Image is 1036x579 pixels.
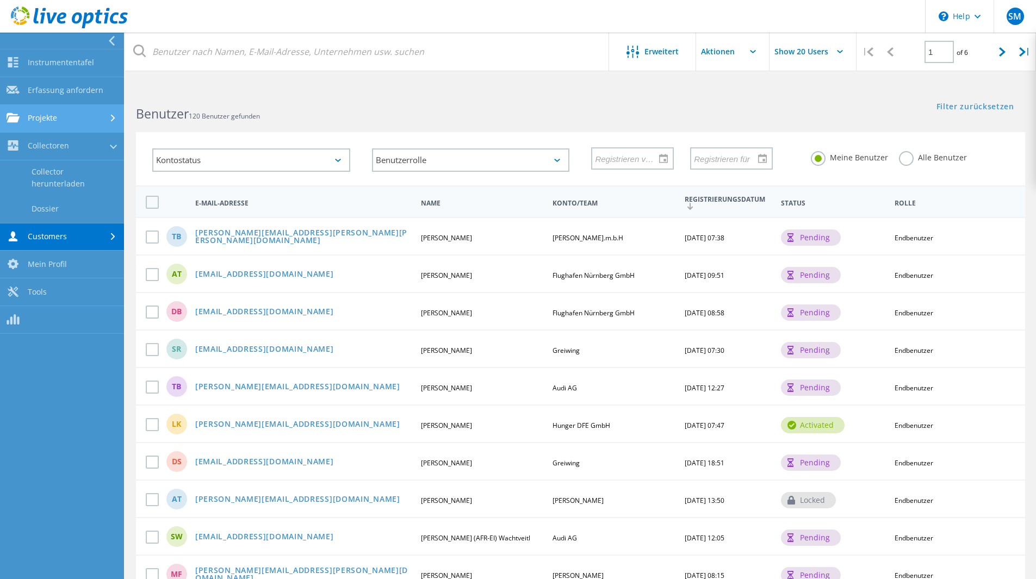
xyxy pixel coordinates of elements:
div: pending [781,304,841,321]
span: Endbenutzer [895,346,933,355]
span: SW [171,533,183,540]
span: [DATE] 12:05 [685,533,724,543]
span: Endbenutzer [895,308,933,317]
div: pending [781,342,841,358]
span: Greiwing [553,458,580,468]
span: Endbenutzer [895,458,933,468]
input: Registrieren von [592,148,665,169]
div: | [857,33,879,71]
span: [PERSON_NAME] [421,421,472,430]
span: Flughafen Nürnberg GmbH [553,308,635,317]
span: Erweitert [644,48,679,55]
div: Benutzerrolle [372,148,570,172]
div: activated [781,417,845,433]
span: DB [171,308,182,315]
span: Endbenutzer [895,271,933,280]
span: E-Mail-Adresse [195,200,412,207]
span: AT [172,495,182,503]
span: Audi AG [553,533,577,543]
span: Flughafen Nürnberg GmbH [553,271,635,280]
span: Status [781,200,886,207]
span: SM [1008,12,1021,21]
span: SR [172,345,181,353]
div: pending [781,530,841,546]
span: Endbenutzer [895,496,933,505]
span: [PERSON_NAME].m.b.H [553,233,623,242]
div: Kontostatus [152,148,350,172]
span: Registrierungsdatum [685,196,772,210]
span: [PERSON_NAME] [421,233,472,242]
span: [PERSON_NAME] [421,308,472,317]
span: [PERSON_NAME] [421,346,472,355]
a: [EMAIL_ADDRESS][DOMAIN_NAME] [195,458,334,467]
span: [DATE] 07:38 [685,233,724,242]
span: MF [171,570,182,578]
div: pending [781,267,841,283]
input: Benutzer nach Namen, E-Mail-Adresse, Unternehmen usw. suchen [125,33,610,71]
span: Rolle [895,200,1008,207]
span: Audi AG [553,383,577,393]
span: [DATE] 12:27 [685,383,724,393]
span: [PERSON_NAME] [553,496,604,505]
a: [EMAIL_ADDRESS][DOMAIN_NAME] [195,270,334,279]
div: pending [781,379,841,396]
span: [DATE] 07:47 [685,421,724,430]
a: [PERSON_NAME][EMAIL_ADDRESS][PERSON_NAME][PERSON_NAME][DOMAIN_NAME] [195,229,412,246]
span: [DATE] 08:58 [685,308,724,317]
span: [DATE] 18:51 [685,458,724,468]
span: [PERSON_NAME] [421,383,472,393]
span: [PERSON_NAME] [421,458,472,468]
span: TB [172,233,181,240]
a: [PERSON_NAME][EMAIL_ADDRESS][DOMAIN_NAME] [195,383,400,392]
span: [PERSON_NAME] (AFR-EI) Wachtveitl [421,533,530,543]
span: [PERSON_NAME] [421,271,472,280]
span: [DATE] 07:30 [685,346,724,355]
label: Meine Benutzer [811,151,888,161]
span: Endbenutzer [895,421,933,430]
span: DS [172,458,182,465]
span: Greiwing [553,346,580,355]
span: 120 Benutzer gefunden [189,111,260,121]
span: Hunger DFE GmbH [553,421,610,430]
a: [PERSON_NAME][EMAIL_ADDRESS][DOMAIN_NAME] [195,420,400,429]
a: [EMAIL_ADDRESS][DOMAIN_NAME] [195,308,334,317]
span: AT [172,270,182,278]
span: of 6 [957,48,968,57]
label: Alle Benutzer [899,151,967,161]
span: [DATE] 13:50 [685,496,724,505]
svg: \n [939,11,948,21]
span: TB [172,383,181,390]
span: Endbenutzer [895,233,933,242]
span: [DATE] 09:51 [685,271,724,280]
a: Filter zurücksetzen [936,103,1014,112]
span: Name [421,200,543,207]
span: Endbenutzer [895,533,933,543]
span: Endbenutzer [895,383,933,393]
div: locked [781,492,836,508]
a: [EMAIL_ADDRESS][DOMAIN_NAME] [195,533,334,542]
a: [PERSON_NAME][EMAIL_ADDRESS][DOMAIN_NAME] [195,495,400,505]
span: [PERSON_NAME] [421,496,472,505]
a: Live Optics Dashboard [11,23,128,30]
span: Konto/Team [553,200,675,207]
div: pending [781,455,841,471]
a: [EMAIL_ADDRESS][DOMAIN_NAME] [195,345,334,354]
div: | [1014,33,1036,71]
span: LK [172,420,181,428]
div: pending [781,229,841,246]
input: Registrieren für [691,148,764,169]
b: Benutzer [136,105,189,122]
